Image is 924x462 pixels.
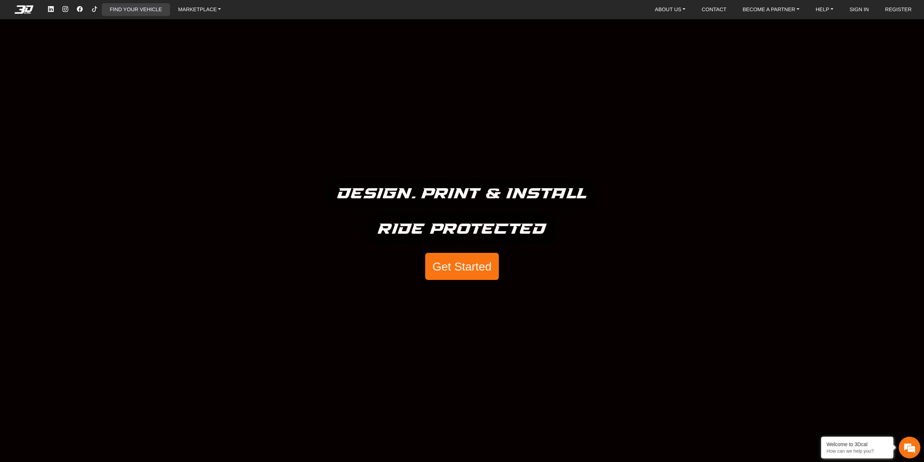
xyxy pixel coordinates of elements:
a: HELP [813,3,836,16]
h5: Design. Print & Install [337,182,587,206]
a: FIND YOUR VEHICLE [107,3,165,16]
button: Get Started [425,253,499,280]
a: CONTACT [699,3,729,16]
div: Welcome to 3Dcal [827,441,888,447]
a: ABOUT US [652,3,688,16]
a: BECOME A PARTNER [740,3,802,16]
h5: Ride Protected [378,217,546,241]
a: SIGN IN [847,3,872,16]
a: REGISTER [882,3,915,16]
p: How can we help you? [827,448,888,454]
a: MARKETPLACE [175,3,224,16]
